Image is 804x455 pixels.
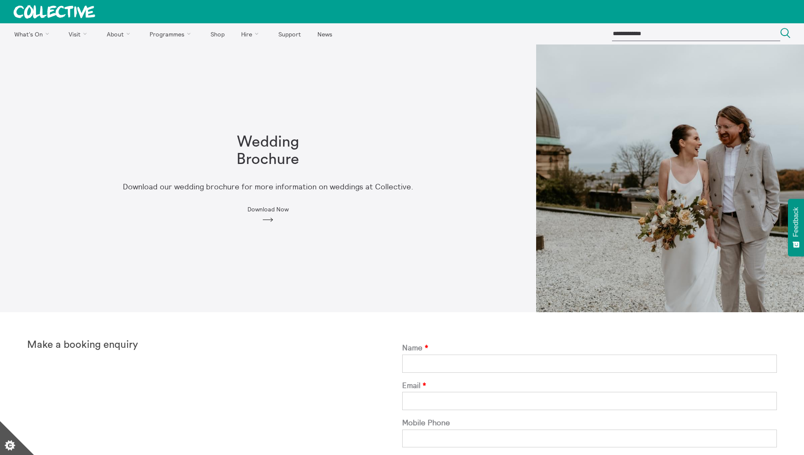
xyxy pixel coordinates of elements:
a: Visit [61,23,98,44]
a: Hire [234,23,270,44]
p: Download our wedding brochure for more information on weddings at Collective. [123,183,413,191]
button: Feedback - Show survey [788,199,804,256]
a: Programmes [142,23,202,44]
span: Download Now [248,206,289,213]
label: Mobile Phone [402,419,777,427]
a: Support [271,23,308,44]
a: News [310,23,339,44]
a: About [99,23,141,44]
label: Name [402,344,777,352]
label: Email [402,381,777,390]
span: Feedback [792,207,800,237]
strong: Make a booking enquiry [27,340,138,350]
a: What's On [7,23,60,44]
img: Modern art shoot Claire Fleck 10 [536,44,804,312]
h1: Wedding Brochure [214,133,322,169]
a: Shop [203,23,232,44]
